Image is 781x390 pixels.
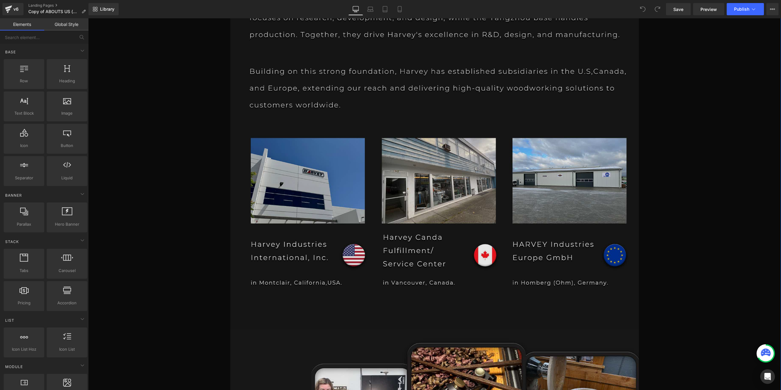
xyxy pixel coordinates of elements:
[760,369,775,384] div: Open Intercom Messenger
[766,3,779,15] button: More
[5,239,20,245] span: Stack
[49,267,85,274] span: Carousel
[5,300,42,306] span: Pricing
[5,78,42,84] span: Row
[100,6,114,12] span: Library
[5,317,15,323] span: List
[363,3,378,15] a: Laptop
[700,6,717,13] span: Preview
[49,346,85,352] span: Icon List
[392,3,407,15] a: Mobile
[28,9,79,14] span: Copy of ABOUTS US (别上
[5,175,42,181] span: Separator
[651,3,664,15] button: Redo
[12,5,20,13] div: v6
[49,78,85,84] span: Heading
[49,300,85,306] span: Accordion
[88,3,119,15] a: New Library
[5,192,23,198] span: Banner
[49,110,85,116] span: Image
[5,346,42,352] span: Icon List Hoz
[637,3,649,15] button: Undo
[378,3,392,15] a: Tablet
[28,3,91,8] a: Landing Pages
[693,3,724,15] a: Preview
[49,221,85,227] span: Hero Banner
[348,3,363,15] a: Desktop
[44,18,88,30] a: Global Style
[734,7,749,12] span: Publish
[49,142,85,149] span: Button
[5,221,42,227] span: Parallax
[2,3,23,15] a: v6
[5,267,42,274] span: Tabs
[673,6,683,13] span: Save
[5,364,23,370] span: Module
[49,175,85,181] span: Liquid
[727,3,764,15] button: Publish
[5,110,42,116] span: Text Block
[5,142,42,149] span: Icon
[5,49,16,55] span: Base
